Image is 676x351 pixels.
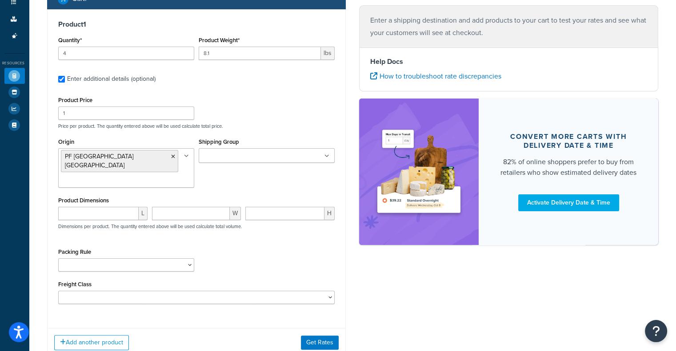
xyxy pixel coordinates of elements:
label: Product Weight* [199,37,240,43]
li: Help Docs [4,117,25,133]
span: lbs [321,47,335,60]
label: Shipping Group [199,138,239,145]
p: Dimensions per product. The quantity entered above will be used calculate total volume. [56,223,242,229]
h4: Help Docs [370,56,647,67]
img: feature-image-ddt-36eae7f7280da8017bfb280eaccd9c446f90b1fe08728e4019434db127062ab4.png [372,112,465,232]
li: Boxes [4,11,25,28]
p: Enter a shipping destination and add products to your cart to test your rates and see what your c... [370,14,647,39]
li: Analytics [4,101,25,117]
button: Open Resource Center [645,320,667,342]
li: Advanced Features [4,28,25,44]
li: Test Your Rates [4,68,25,84]
input: 0.0 [58,47,194,60]
label: Freight Class [58,281,92,288]
a: Activate Delivery Date & Time [518,194,619,211]
div: Convert more carts with delivery date & time [500,132,637,150]
li: Marketplace [4,84,25,100]
h3: Product 1 [58,20,335,29]
label: Product Dimensions [58,197,109,204]
button: Get Rates [301,335,339,350]
div: 82% of online shoppers prefer to buy from retailers who show estimated delivery dates [500,157,637,178]
p: Price per product. The quantity entered above will be used calculate total price. [56,123,337,129]
label: Packing Rule [58,248,91,255]
span: PF [GEOGRAPHIC_DATA] [GEOGRAPHIC_DATA] [65,152,133,170]
a: How to troubleshoot rate discrepancies [370,71,501,81]
label: Quantity* [58,37,82,43]
label: Origin [58,138,74,145]
label: Product Price [58,97,92,103]
span: H [324,207,335,220]
div: Enter additional details (optional) [67,73,156,85]
span: L [139,207,148,220]
button: Add another product [54,335,129,350]
input: 0.00 [199,47,321,60]
input: Enter additional details (optional) [58,76,65,83]
span: W [230,207,241,220]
